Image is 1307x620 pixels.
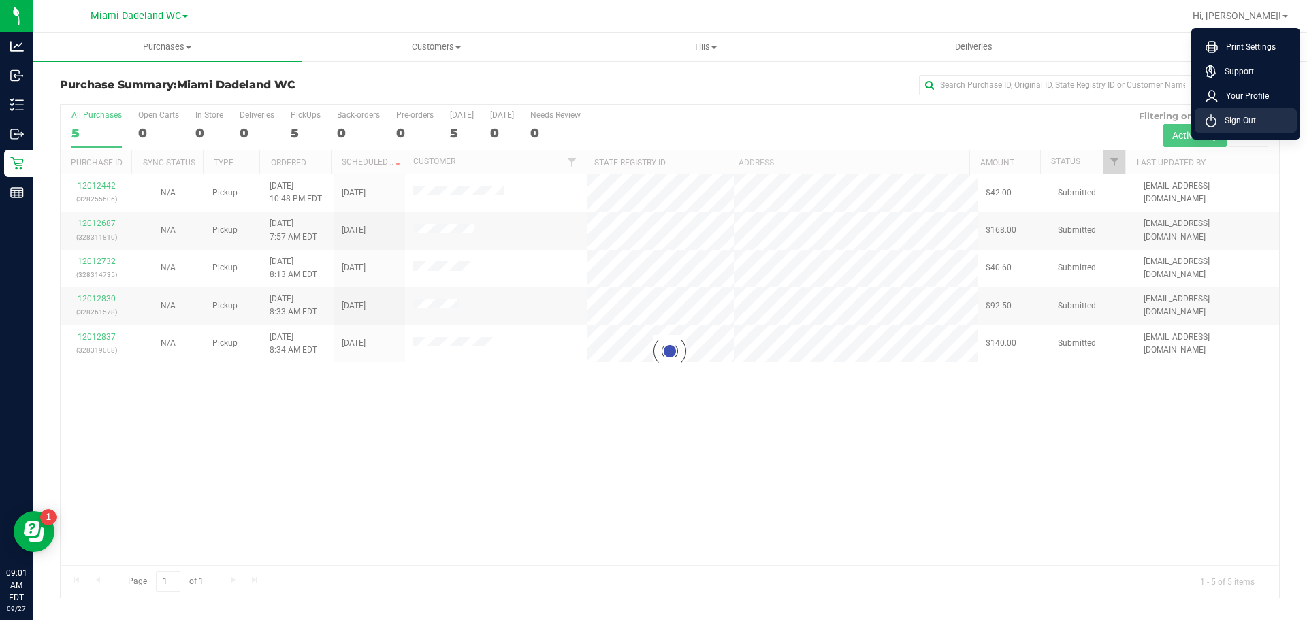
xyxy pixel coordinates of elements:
span: Purchases [33,41,302,53]
span: Support [1216,65,1254,78]
inline-svg: Reports [10,186,24,199]
inline-svg: Retail [10,157,24,170]
span: Hi, [PERSON_NAME]! [1193,10,1281,21]
span: Deliveries [937,41,1011,53]
a: Deliveries [839,33,1108,61]
a: Customers [302,33,570,61]
li: Sign Out [1195,108,1297,133]
a: Purchases [33,33,302,61]
a: Tills [570,33,839,61]
span: Sign Out [1216,114,1256,127]
inline-svg: Outbound [10,127,24,141]
span: Miami Dadeland WC [177,78,295,91]
span: Customers [302,41,570,53]
iframe: Resource center [14,511,54,552]
inline-svg: Inbound [10,69,24,82]
iframe: Resource center unread badge [40,509,57,525]
span: Your Profile [1218,89,1269,103]
p: 09/27 [6,604,27,614]
h3: Purchase Summary: [60,79,466,91]
span: Print Settings [1218,40,1276,54]
p: 09:01 AM EDT [6,567,27,604]
span: Miami Dadeland WC [91,10,181,22]
inline-svg: Analytics [10,39,24,53]
input: Search Purchase ID, Original ID, State Registry ID or Customer Name... [919,75,1191,95]
span: Tills [571,41,839,53]
a: Support [1206,65,1291,78]
inline-svg: Inventory [10,98,24,112]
